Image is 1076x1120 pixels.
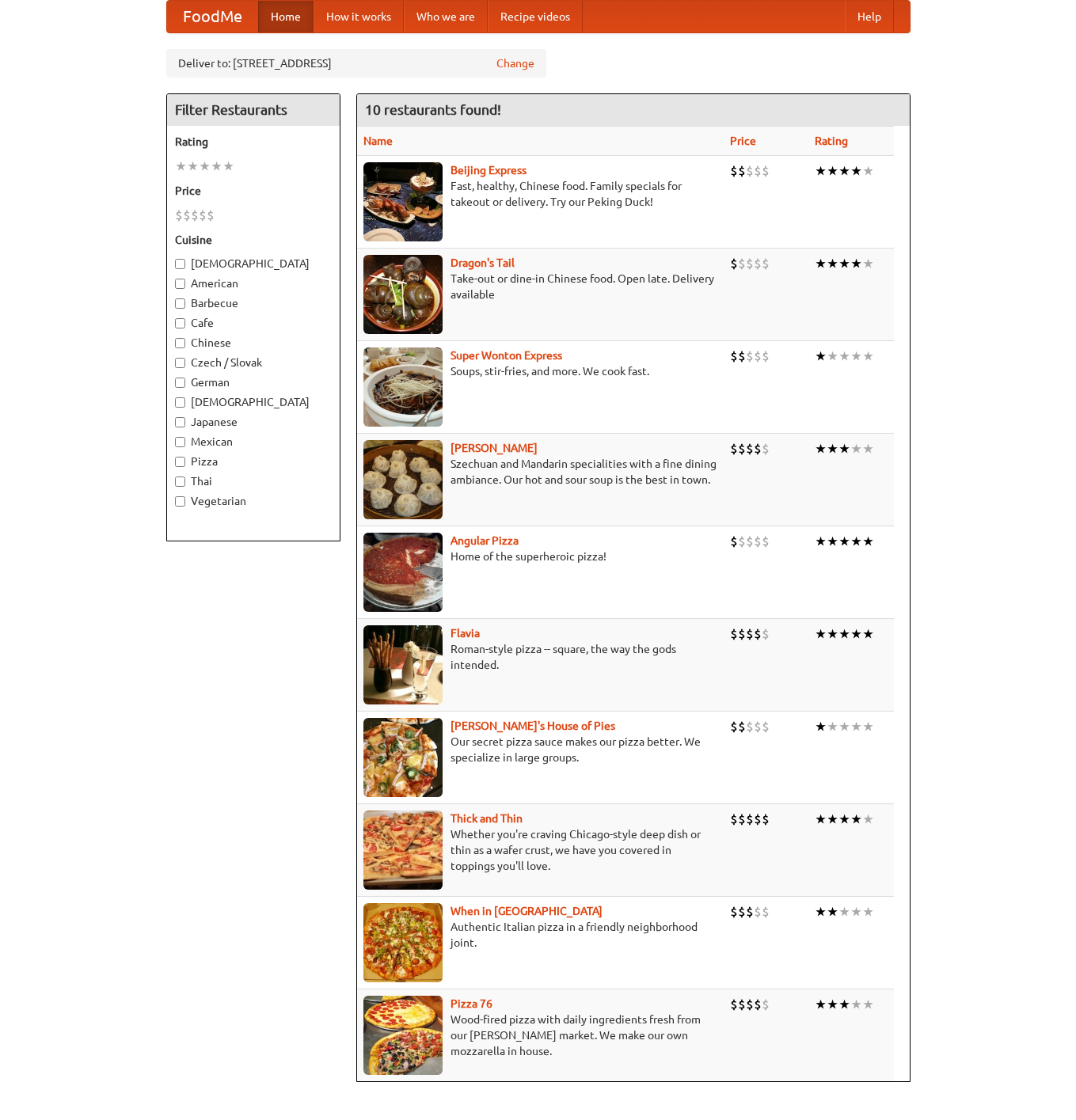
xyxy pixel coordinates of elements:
[850,903,862,921] li: ★
[363,718,443,797] img: luigis.jpg
[815,255,827,272] li: ★
[211,158,222,175] li: ★
[838,996,850,1013] li: ★
[199,158,211,175] li: ★
[730,533,738,550] li: $
[166,49,546,78] div: Deliver to: [STREET_ADDRESS]
[175,397,185,408] input: [DEMOGRAPHIC_DATA]
[815,162,827,180] li: ★
[175,434,332,450] label: Mexican
[815,533,827,550] li: ★
[730,811,738,828] li: $
[838,625,850,643] li: ★
[754,255,762,272] li: $
[363,996,443,1075] img: pizza76.jpg
[363,162,443,241] img: beijing.jpg
[838,811,850,828] li: ★
[363,533,443,612] img: angular.jpg
[815,996,827,1013] li: ★
[451,627,480,640] a: Flavia
[167,94,340,126] h4: Filter Restaurants
[363,826,718,874] p: Whether you're craving Chicago-style deep dish or thin as a wafer crust, we have you covered in t...
[827,533,838,550] li: ★
[762,255,770,272] li: $
[815,718,827,735] li: ★
[862,533,874,550] li: ★
[496,55,534,71] a: Change
[175,134,332,150] h5: Rating
[363,734,718,765] p: Our secret pizza sauce makes our pizza better. We specialize in large groups.
[738,533,746,550] li: $
[451,349,562,362] a: Super Wonton Express
[730,255,738,272] li: $
[762,625,770,643] li: $
[451,442,538,454] b: [PERSON_NAME]
[175,275,332,291] label: American
[738,347,746,365] li: $
[175,414,332,430] label: Japanese
[730,903,738,921] li: $
[175,493,332,509] label: Vegetarian
[363,625,443,704] img: flavia.jpg
[754,718,762,735] li: $
[862,903,874,921] li: ★
[827,903,838,921] li: ★
[451,812,523,825] a: Thick and Thin
[746,903,754,921] li: $
[754,533,762,550] li: $
[815,811,827,828] li: ★
[738,996,746,1013] li: $
[754,625,762,643] li: $
[314,1,404,32] a: How it works
[175,158,187,175] li: ★
[738,811,746,828] li: $
[827,162,838,180] li: ★
[827,440,838,457] li: ★
[199,207,207,224] li: $
[365,102,501,117] ng-pluralize: 10 restaurants found!
[850,533,862,550] li: ★
[363,363,718,379] p: Soups, stir-fries, and more. We cook fast.
[207,207,215,224] li: $
[451,719,615,732] a: [PERSON_NAME]'s House of Pies
[175,207,183,224] li: $
[754,162,762,180] li: $
[815,347,827,365] li: ★
[363,1012,718,1059] p: Wood-fired pizza with daily ingredients fresh from our [PERSON_NAME] market. We make our own mozz...
[850,625,862,643] li: ★
[222,158,234,175] li: ★
[175,496,185,507] input: Vegetarian
[730,347,738,365] li: $
[191,207,199,224] li: $
[845,1,894,32] a: Help
[175,318,185,328] input: Cafe
[451,256,515,269] a: Dragon's Tail
[850,718,862,735] li: ★
[827,996,838,1013] li: ★
[738,255,746,272] li: $
[730,718,738,735] li: $
[451,164,527,177] b: Beijing Express
[363,456,718,488] p: Szechuan and Mandarin specialities with a fine dining ambiance. Our hot and sour soup is the best...
[175,232,332,248] h5: Cuisine
[363,135,393,147] a: Name
[175,279,185,289] input: American
[762,996,770,1013] li: $
[167,1,258,32] a: FoodMe
[762,903,770,921] li: $
[175,473,332,489] label: Thai
[754,996,762,1013] li: $
[363,255,443,334] img: dragon.jpg
[363,549,718,564] p: Home of the superheroic pizza!
[862,347,874,365] li: ★
[746,625,754,643] li: $
[754,903,762,921] li: $
[827,255,838,272] li: ★
[451,997,492,1010] a: Pizza 76
[862,811,874,828] li: ★
[827,718,838,735] li: ★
